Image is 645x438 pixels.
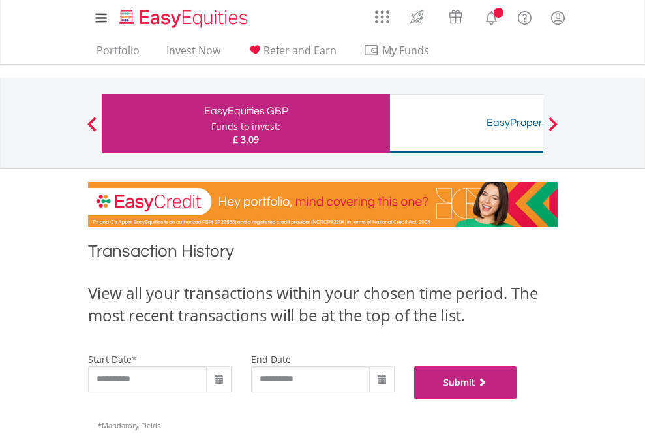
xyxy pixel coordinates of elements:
[88,282,558,327] div: View all your transactions within your chosen time period. The most recent transactions will be a...
[414,366,517,399] button: Submit
[540,123,566,136] button: Next
[436,3,475,27] a: Vouchers
[508,3,541,29] a: FAQ's and Support
[110,102,382,120] div: EasyEquities GBP
[242,44,342,64] a: Refer and Earn
[363,42,449,59] span: My Funds
[117,8,253,29] img: EasyEquities_Logo.png
[233,133,259,146] span: £ 3.09
[367,3,398,24] a: AppsGrid
[91,44,145,64] a: Portfolio
[88,353,132,366] label: start date
[79,123,105,136] button: Previous
[445,7,466,27] img: vouchers-v2.svg
[88,240,558,269] h1: Transaction History
[541,3,575,32] a: My Profile
[88,182,558,227] img: EasyCredit Promotion Banner
[475,3,508,29] a: Notifications
[161,44,226,64] a: Invest Now
[251,353,291,366] label: end date
[114,3,253,29] a: Home page
[98,420,160,430] span: Mandatory Fields
[211,120,280,133] div: Funds to invest:
[263,43,337,57] span: Refer and Earn
[375,10,389,24] img: grid-menu-icon.svg
[406,7,428,27] img: thrive-v2.svg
